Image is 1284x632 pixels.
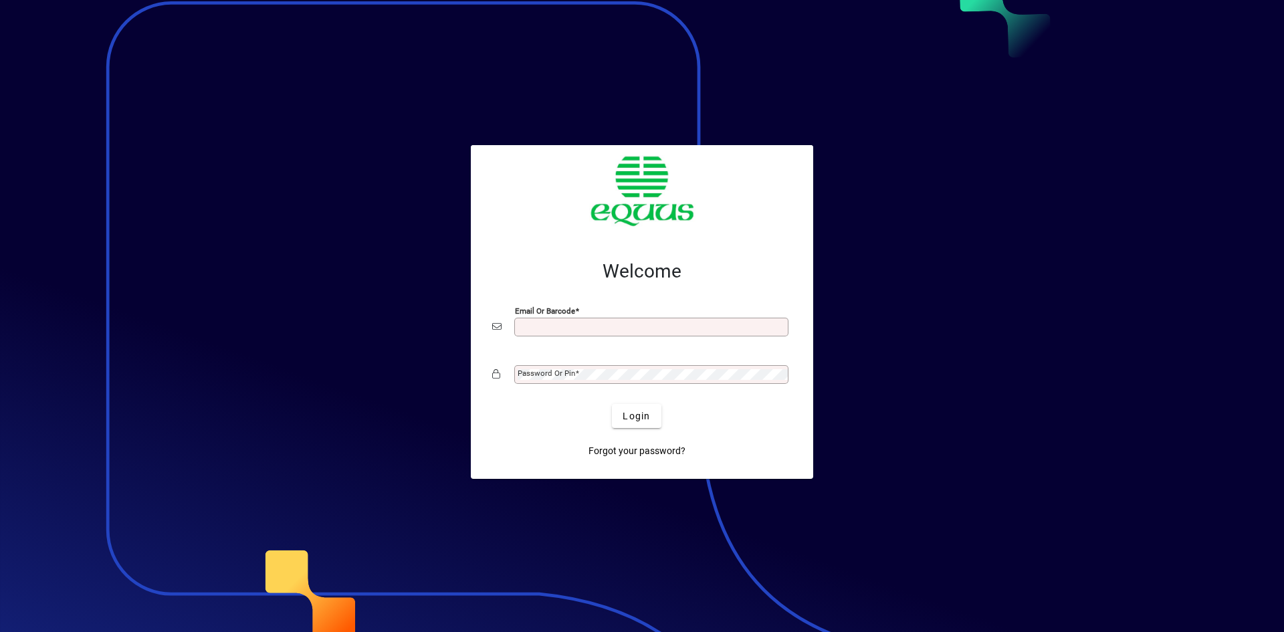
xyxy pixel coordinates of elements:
mat-label: Password or Pin [518,368,575,378]
h2: Welcome [492,260,792,283]
a: Forgot your password? [583,439,691,463]
span: Forgot your password? [588,444,685,458]
span: Login [623,409,650,423]
mat-label: Email or Barcode [515,306,575,316]
button: Login [612,404,661,428]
